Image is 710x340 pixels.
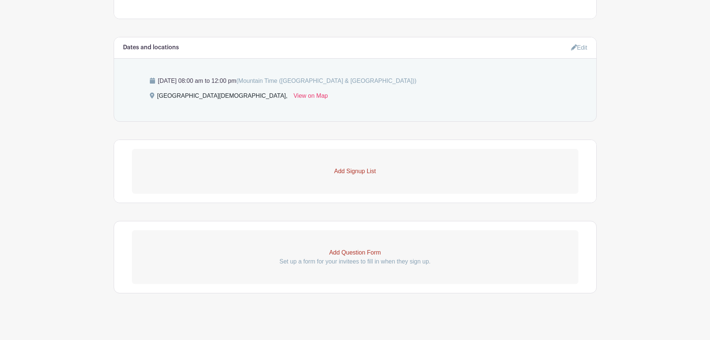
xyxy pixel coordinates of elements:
a: Add Signup List [132,149,578,194]
h6: Dates and locations [123,44,179,51]
a: Add Question Form Set up a form for your invitees to fill in when they sign up. [132,230,578,284]
p: Add Question Form [132,248,578,257]
p: Set up a form for your invitees to fill in when they sign up. [132,257,578,266]
span: (Mountain Time ([GEOGRAPHIC_DATA] & [GEOGRAPHIC_DATA])) [236,78,416,84]
div: [GEOGRAPHIC_DATA][DEMOGRAPHIC_DATA], [157,91,288,103]
a: Edit [571,41,587,54]
p: [DATE] 08:00 am to 12:00 pm [150,77,561,85]
a: View on Map [293,91,328,103]
p: Add Signup List [132,167,578,176]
